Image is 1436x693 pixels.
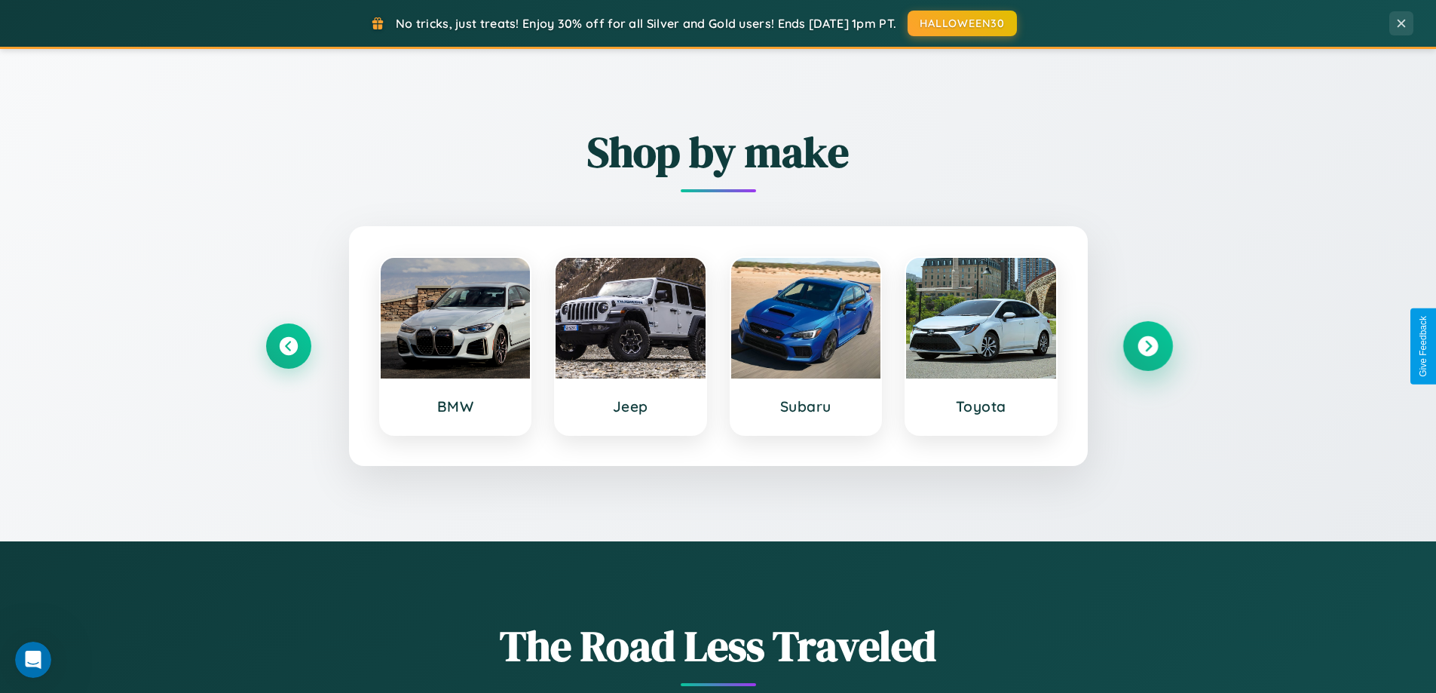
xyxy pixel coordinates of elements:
h3: Toyota [921,397,1041,415]
button: HALLOWEEN30 [908,11,1017,36]
h3: Jeep [571,397,690,415]
div: Give Feedback [1418,316,1428,377]
span: No tricks, just treats! Enjoy 30% off for all Silver and Gold users! Ends [DATE] 1pm PT. [396,16,896,31]
h3: BMW [396,397,516,415]
h3: Subaru [746,397,866,415]
h2: Shop by make [266,123,1171,181]
h1: The Road Less Traveled [266,617,1171,675]
iframe: Intercom live chat [15,642,51,678]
